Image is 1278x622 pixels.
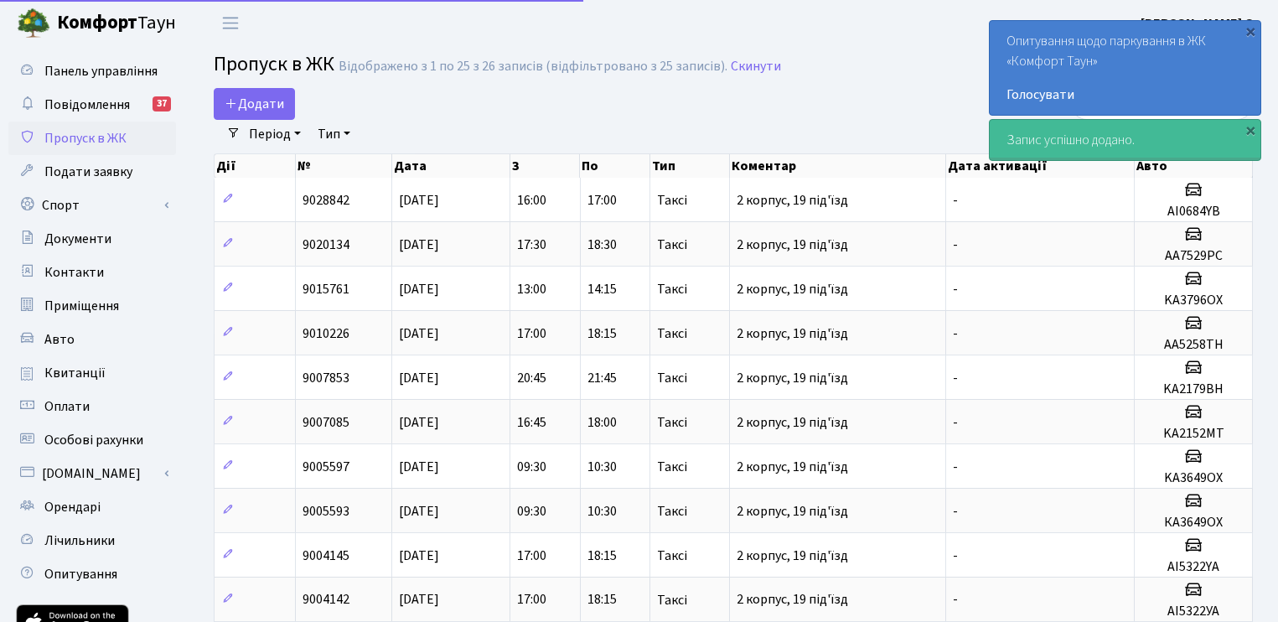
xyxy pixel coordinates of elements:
[296,154,392,178] th: №
[657,593,687,607] span: Таксі
[946,154,1135,178] th: Дата активації
[580,154,650,178] th: По
[8,390,176,423] a: Оплати
[399,413,439,432] span: [DATE]
[517,369,546,387] span: 20:45
[8,222,176,256] a: Документи
[990,120,1260,160] div: Запис успішно додано.
[303,280,349,298] span: 9015761
[8,557,176,591] a: Опитування
[517,236,546,254] span: 17:30
[1141,293,1245,308] h5: KA3796OX
[399,591,439,609] span: [DATE]
[1135,154,1253,178] th: Авто
[399,236,439,254] span: [DATE]
[1006,85,1244,105] a: Голосувати
[44,397,90,416] span: Оплати
[587,236,617,254] span: 18:30
[17,7,50,40] img: logo.png
[1141,559,1245,575] h5: AI5322YA
[517,191,546,210] span: 16:00
[303,236,349,254] span: 9020134
[1242,122,1259,138] div: ×
[44,62,158,80] span: Панель управління
[242,120,308,148] a: Період
[587,413,617,432] span: 18:00
[8,323,176,356] a: Авто
[657,460,687,474] span: Таксі
[44,531,115,550] span: Лічильники
[517,458,546,476] span: 09:30
[657,416,687,429] span: Таксі
[953,324,958,343] span: -
[587,280,617,298] span: 14:15
[510,154,581,178] th: З
[517,413,546,432] span: 16:45
[44,96,130,114] span: Повідомлення
[1141,381,1245,397] h5: KA2179BH
[44,364,106,382] span: Квитанції
[8,256,176,289] a: Контакти
[303,502,349,521] span: 9005593
[215,154,296,178] th: Дії
[225,95,284,113] span: Додати
[517,280,546,298] span: 13:00
[8,122,176,155] a: Пропуск в ЖК
[399,324,439,343] span: [DATE]
[210,9,251,37] button: Переключити навігацію
[587,591,617,609] span: 18:15
[303,591,349,609] span: 9004142
[8,457,176,490] a: [DOMAIN_NAME]
[953,547,958,565] span: -
[657,282,687,296] span: Таксі
[587,502,617,521] span: 10:30
[730,154,946,178] th: Коментар
[587,458,617,476] span: 10:30
[737,324,848,343] span: 2 корпус, 19 під'їзд
[517,502,546,521] span: 09:30
[303,458,349,476] span: 9005597
[731,59,781,75] a: Скинути
[953,280,958,298] span: -
[953,591,958,609] span: -
[57,9,176,38] span: Таун
[1141,470,1245,486] h5: KA3649OX
[303,191,349,210] span: 9028842
[8,423,176,457] a: Особові рахунки
[311,120,357,148] a: Тип
[44,565,117,583] span: Опитування
[953,369,958,387] span: -
[44,263,104,282] span: Контакти
[657,505,687,518] span: Таксі
[44,330,75,349] span: Авто
[399,458,439,476] span: [DATE]
[737,236,848,254] span: 2 корпус, 19 під'їзд
[8,524,176,557] a: Лічильники
[517,324,546,343] span: 17:00
[517,591,546,609] span: 17:00
[657,549,687,562] span: Таксі
[214,88,295,120] a: Додати
[657,238,687,251] span: Таксі
[1141,13,1258,34] a: [PERSON_NAME] О.
[399,547,439,565] span: [DATE]
[214,49,334,79] span: Пропуск в ЖК
[44,129,127,148] span: Пропуск в ЖК
[587,547,617,565] span: 18:15
[1141,14,1258,33] b: [PERSON_NAME] О.
[737,369,848,387] span: 2 корпус, 19 під'їзд
[8,356,176,390] a: Квитанції
[1141,337,1245,353] h5: AA5258TH
[303,324,349,343] span: 9010226
[953,191,958,210] span: -
[587,369,617,387] span: 21:45
[990,21,1260,115] div: Опитування щодо паркування в ЖК «Комфорт Таун»
[153,96,171,111] div: 37
[399,369,439,387] span: [DATE]
[303,369,349,387] span: 9007853
[953,413,958,432] span: -
[392,154,510,178] th: Дата
[953,502,958,521] span: -
[8,289,176,323] a: Приміщення
[8,189,176,222] a: Спорт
